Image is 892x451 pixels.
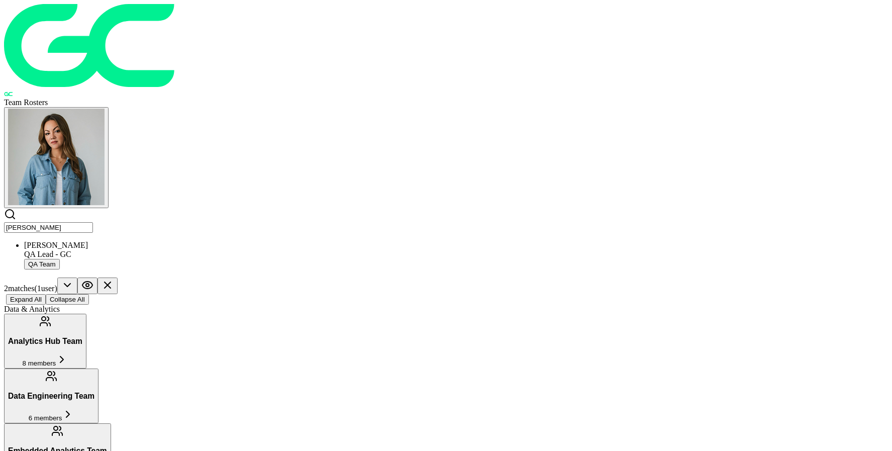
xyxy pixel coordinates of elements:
[6,294,46,305] button: Expand All
[24,250,888,259] div: QA Lead - GC
[57,278,77,294] button: Scroll to next match
[8,337,82,346] h3: Analytics Hub Team
[4,284,57,293] span: 2 match es ( 1 user )
[23,359,56,367] span: 8 members
[77,278,97,294] button: Hide teams without matches
[29,414,62,422] span: 6 members
[24,259,60,269] button: QA Team
[24,241,888,250] div: [PERSON_NAME]
[8,392,94,401] h3: Data Engineering Team
[4,98,48,107] span: Team Rosters
[4,305,60,313] span: Data & Analytics
[4,314,86,369] button: Analytics Hub Team8 members
[46,294,89,305] button: Collapse All
[4,369,98,423] button: Data Engineering Team6 members
[4,222,93,233] input: Search by name, team, specialty, or title...
[97,278,118,294] button: Clear search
